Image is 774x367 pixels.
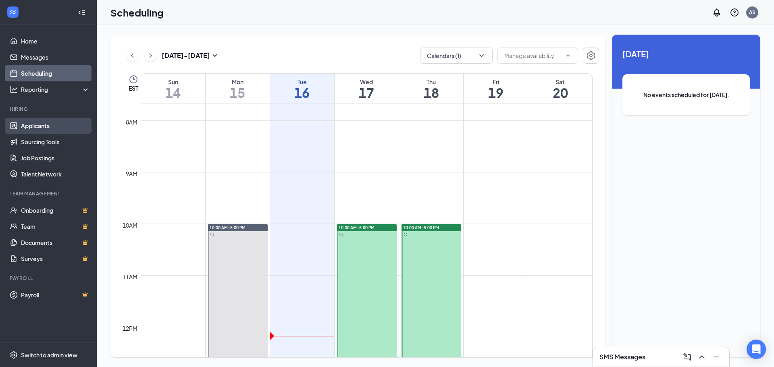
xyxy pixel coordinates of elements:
[10,85,18,93] svg: Analysis
[162,51,210,60] h3: [DATE] - [DATE]
[21,202,90,218] a: OnboardingCrown
[464,78,528,86] div: Fri
[141,86,205,100] h1: 14
[78,8,86,17] svg: Collapse
[712,8,722,17] svg: Notifications
[339,225,375,230] span: 10:00 AM-5:00 PM
[10,275,88,282] div: Payroll
[399,78,463,86] div: Thu
[21,65,90,81] a: Scheduling
[124,118,139,126] div: 8am
[528,86,592,100] h1: 20
[399,86,463,100] h1: 18
[210,51,220,60] svg: SmallChevronDown
[206,78,270,86] div: Mon
[747,340,766,359] div: Open Intercom Messenger
[403,225,439,230] span: 10:00 AM-5:00 PM
[124,169,139,178] div: 9am
[126,50,138,62] button: ChevronLeft
[145,50,157,62] button: ChevronRight
[121,324,139,333] div: 12pm
[710,350,723,363] button: Minimize
[206,86,270,100] h1: 15
[599,352,645,361] h3: SMS Messages
[528,74,592,104] a: September 20, 2025
[21,85,90,93] div: Reporting
[110,6,164,19] h1: Scheduling
[121,221,139,230] div: 10am
[622,48,750,60] span: [DATE]
[420,48,493,64] button: Calendars (1)ChevronDown
[478,52,486,60] svg: ChevronDown
[10,190,88,197] div: Team Management
[21,134,90,150] a: Sourcing Tools
[21,218,90,234] a: TeamCrown
[129,84,138,92] span: EST
[9,8,17,16] svg: WorkstreamLogo
[528,78,592,86] div: Sat
[210,232,214,236] svg: Sync
[128,51,136,60] svg: ChevronLeft
[21,49,90,65] a: Messages
[583,48,599,64] button: Settings
[21,166,90,182] a: Talent Network
[270,86,334,100] h1: 16
[749,9,755,16] div: AS
[270,78,334,86] div: Tue
[21,150,90,166] a: Job Postings
[270,74,334,104] a: September 16, 2025
[147,51,155,60] svg: ChevronRight
[682,352,692,362] svg: ComposeMessage
[681,350,694,363] button: ComposeMessage
[695,350,708,363] button: ChevronUp
[335,74,399,104] a: September 17, 2025
[565,52,571,59] svg: ChevronDown
[10,351,18,359] svg: Settings
[399,74,463,104] a: September 18, 2025
[21,287,90,303] a: PayrollCrown
[141,74,205,104] a: September 14, 2025
[21,234,90,251] a: DocumentsCrown
[129,75,138,84] svg: Clock
[121,272,139,281] div: 11am
[210,225,246,230] span: 10:00 AM-5:00 PM
[335,78,399,86] div: Wed
[639,90,734,99] span: No events scheduled for [DATE].
[10,106,88,112] div: Hiring
[464,74,528,104] a: September 19, 2025
[712,352,721,362] svg: Minimize
[335,86,399,100] h1: 17
[339,232,343,236] svg: Sync
[141,78,205,86] div: Sun
[404,232,408,236] svg: Sync
[206,74,270,104] a: September 15, 2025
[21,33,90,49] a: Home
[697,352,707,362] svg: ChevronUp
[21,118,90,134] a: Applicants
[21,251,90,267] a: SurveysCrown
[730,8,739,17] svg: QuestionInfo
[586,51,596,60] svg: Settings
[21,351,77,359] div: Switch to admin view
[504,51,562,60] input: Manage availability
[464,86,528,100] h1: 19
